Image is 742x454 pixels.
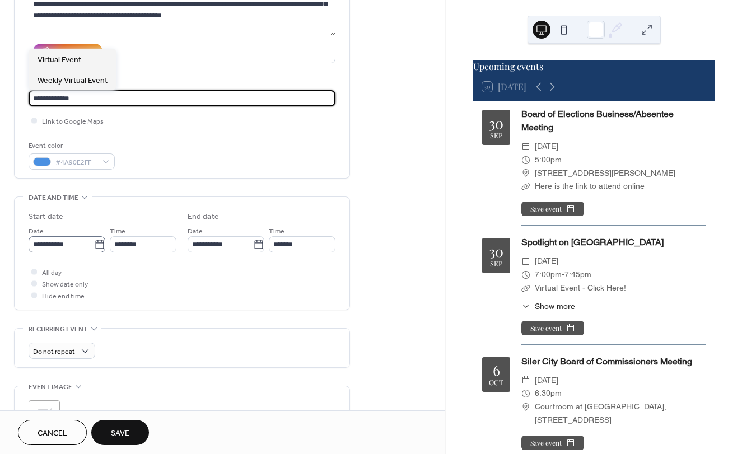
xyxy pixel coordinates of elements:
[535,153,562,167] span: 5:00pm
[489,379,503,386] div: Oct
[110,226,125,237] span: Time
[535,181,645,190] a: Here is the link to attend online
[521,355,706,368] div: Siler City Board of Commissioners Meeting
[29,140,113,152] div: Event color
[42,279,88,291] span: Show date only
[535,301,575,312] span: Show more
[38,428,67,439] span: Cancel
[489,244,503,258] div: 30
[521,282,530,295] div: ​
[521,140,530,153] div: ​
[29,211,63,223] div: Start date
[535,400,706,427] span: Courtroom at [GEOGRAPHIC_DATA], [STREET_ADDRESS]
[521,153,530,167] div: ​
[29,192,78,204] span: Date and time
[521,321,584,335] button: Save event
[33,345,75,358] span: Do not repeat
[188,226,203,237] span: Date
[42,116,104,128] span: Link to Google Maps
[521,374,530,387] div: ​
[535,268,562,282] span: 7:00pm
[535,374,558,387] span: [DATE]
[521,109,674,133] a: Board of Elections Business/Absentee Meeting
[535,283,626,292] a: Virtual Event - Click Here!
[493,363,500,377] div: 6
[521,301,575,312] button: ​Show more
[91,420,149,445] button: Save
[521,436,584,450] button: Save event
[269,226,284,237] span: Time
[42,267,62,279] span: All day
[55,157,97,169] span: #4A90E2FF
[29,226,44,237] span: Date
[490,260,502,268] div: Sep
[521,180,530,193] div: ​
[29,77,333,88] div: Location
[521,237,664,247] a: Spotlight on [GEOGRAPHIC_DATA]
[473,60,715,73] div: Upcoming events
[535,255,558,268] span: [DATE]
[33,44,102,59] button: AI Assistant
[29,381,72,393] span: Event image
[18,420,87,445] button: Cancel
[521,268,530,282] div: ​
[521,202,584,216] button: Save event
[521,400,530,414] div: ​
[521,167,530,180] div: ​
[38,54,81,66] span: Virtual Event
[489,116,503,130] div: 30
[490,132,502,139] div: Sep
[521,301,530,312] div: ​
[535,167,675,180] a: [STREET_ADDRESS][PERSON_NAME]
[521,387,530,400] div: ​
[535,387,562,400] span: 6:30pm
[38,75,108,87] span: Weekly Virtual Event
[564,268,591,282] span: 7:45pm
[29,400,60,432] div: ;
[562,268,564,282] span: -
[42,291,85,302] span: Hide end time
[111,428,129,439] span: Save
[29,324,88,335] span: Recurring event
[521,255,530,268] div: ​
[535,140,558,153] span: [DATE]
[188,211,219,223] div: End date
